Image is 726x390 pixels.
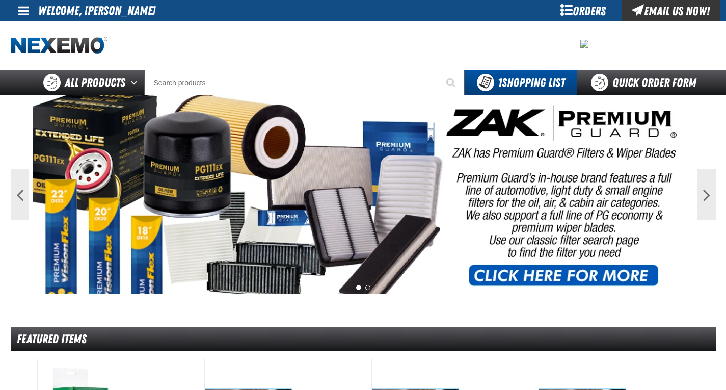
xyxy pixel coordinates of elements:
[577,70,715,95] a: Quick Order Form
[465,70,577,95] button: You have 1 Shopping List. Open to view details
[127,70,144,95] button: Open All Products pages
[144,70,465,95] input: Search
[11,37,107,55] img: Nexemo logo
[498,75,502,90] strong: 1
[356,285,361,290] button: 1 of 2
[11,169,29,220] button: Previous
[697,169,716,220] button: Next
[365,285,370,290] button: 2 of 2
[439,70,465,95] button: Start Searching
[11,327,716,351] div: Featured Items
[33,95,693,294] img: PG Filters & Wipers
[65,73,125,92] span: All Products
[498,75,565,90] span: Shopping List
[580,40,588,48] img: 30f62db305f4ced946dbffb2f45f5249.jpeg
